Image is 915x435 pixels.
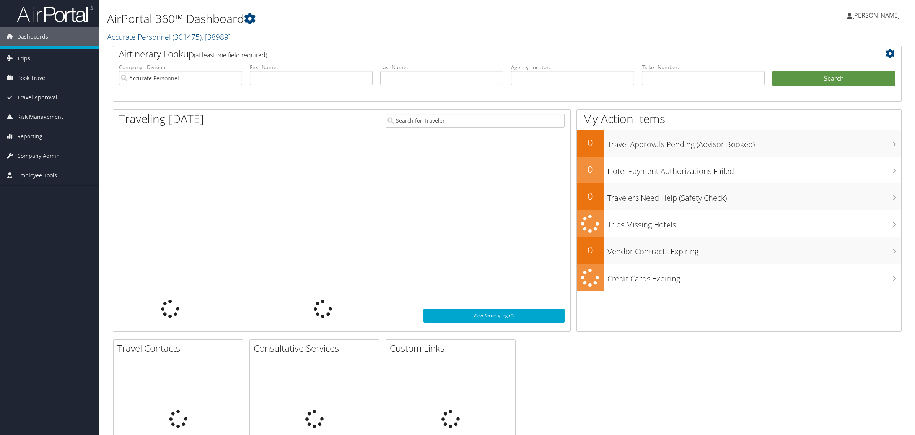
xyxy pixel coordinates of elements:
[607,162,901,177] h3: Hotel Payment Authorizations Failed
[577,163,604,176] h2: 0
[17,166,57,185] span: Employee Tools
[511,63,634,71] label: Agency Locator:
[607,189,901,203] h3: Travelers Need Help (Safety Check)
[107,32,231,42] a: Accurate Personnel
[607,269,901,284] h3: Credit Cards Expiring
[17,88,57,107] span: Travel Approval
[607,242,901,257] h3: Vendor Contracts Expiring
[607,216,901,230] h3: Trips Missing Hotels
[607,135,901,150] h3: Travel Approvals Pending (Advisor Booked)
[577,130,901,157] a: 0Travel Approvals Pending (Advisor Booked)
[17,5,93,23] img: airportal-logo.png
[250,63,373,71] label: First Name:
[577,264,901,291] a: Credit Cards Expiring
[642,63,765,71] label: Ticket Number:
[852,11,900,19] span: [PERSON_NAME]
[17,68,47,88] span: Book Travel
[577,243,604,256] h2: 0
[847,4,907,27] a: [PERSON_NAME]
[423,309,564,323] a: View SecurityLogic®
[119,47,830,60] h2: Airtinerary Lookup
[119,63,242,71] label: Company - Division:
[17,107,63,127] span: Risk Management
[17,49,30,68] span: Trips
[577,157,901,183] a: 0Hotel Payment Authorizations Failed
[17,127,42,146] span: Reporting
[194,51,267,59] span: (at least one field required)
[117,342,243,355] h2: Travel Contacts
[254,342,379,355] h2: Consultative Services
[577,210,901,237] a: Trips Missing Hotels
[17,27,48,46] span: Dashboards
[772,71,895,86] button: Search
[380,63,503,71] label: Last Name:
[577,136,604,149] h2: 0
[577,111,901,127] h1: My Action Items
[173,32,202,42] span: ( 301475 )
[386,114,565,128] input: Search for Traveler
[577,190,604,203] h2: 0
[107,11,641,27] h1: AirPortal 360™ Dashboard
[577,183,901,210] a: 0Travelers Need Help (Safety Check)
[17,146,60,166] span: Company Admin
[119,111,204,127] h1: Traveling [DATE]
[202,32,231,42] span: , [ 38989 ]
[390,342,515,355] h2: Custom Links
[577,237,901,264] a: 0Vendor Contracts Expiring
